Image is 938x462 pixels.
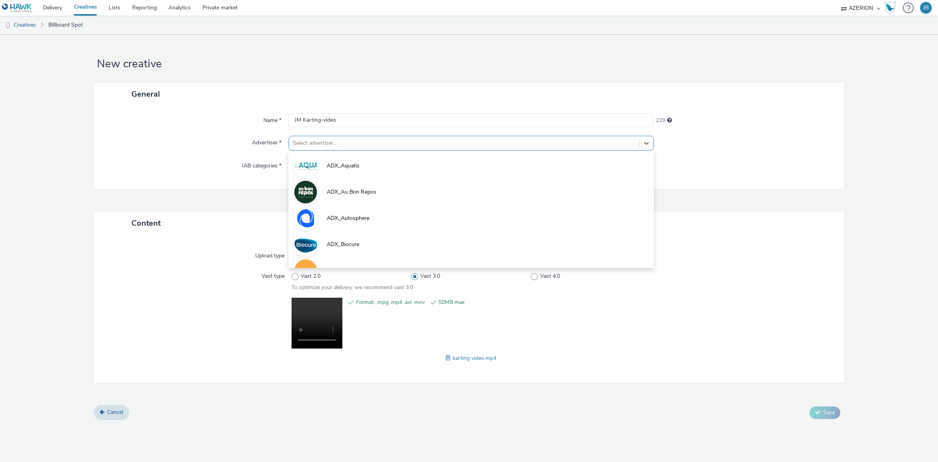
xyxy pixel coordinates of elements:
img: ADX_Autosphere [294,207,317,230]
span: To optimize your delivery, we recommend vast 3.0 [292,284,413,291]
img: Hawk Academy [884,2,896,14]
img: ADX_Biocure [294,233,317,256]
span: ADX_Aquatis [327,162,360,170]
span: karting video.mp4 [453,354,496,362]
img: ADX_Camber [294,259,317,282]
span: Vast 2.0 [301,272,320,280]
img: ADX_Au Bon Repos [294,181,317,203]
span: Save [823,409,835,416]
a: Billboard Spot [45,16,87,34]
img: dooh [4,22,12,29]
span: ADX_Camber [327,267,360,275]
span: ADX_Autosphere [327,214,369,222]
span: Vast 3.0 [420,272,440,280]
label: Name * [260,113,285,124]
input: Name [288,113,654,127]
span: ADX_Biocure [327,241,359,248]
label: IAB categories * [239,159,285,170]
img: ADX_Aquatis [294,155,317,177]
span: Cancel [107,408,123,416]
button: Save [809,406,840,419]
span: Vast 4.0 [540,272,560,280]
label: Advertiser * [249,136,285,147]
span: 239 [656,117,665,124]
a: Hawk Academy [884,2,899,14]
span: ADX_Au Bon Repos [327,188,376,196]
div: JB [923,2,929,14]
span: General [131,89,160,99]
h1: New creative [94,57,844,72]
label: Vast type [258,269,288,280]
img: undefined Logo [2,3,32,13]
a: Cancel [94,405,129,420]
span: Content [131,218,161,228]
span: Format: .mpg .mp4 .avi .mov [356,298,425,307]
span: 50MB max [439,298,507,307]
div: Maximum 255 characters [667,117,672,124]
label: Upload type [252,249,288,260]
